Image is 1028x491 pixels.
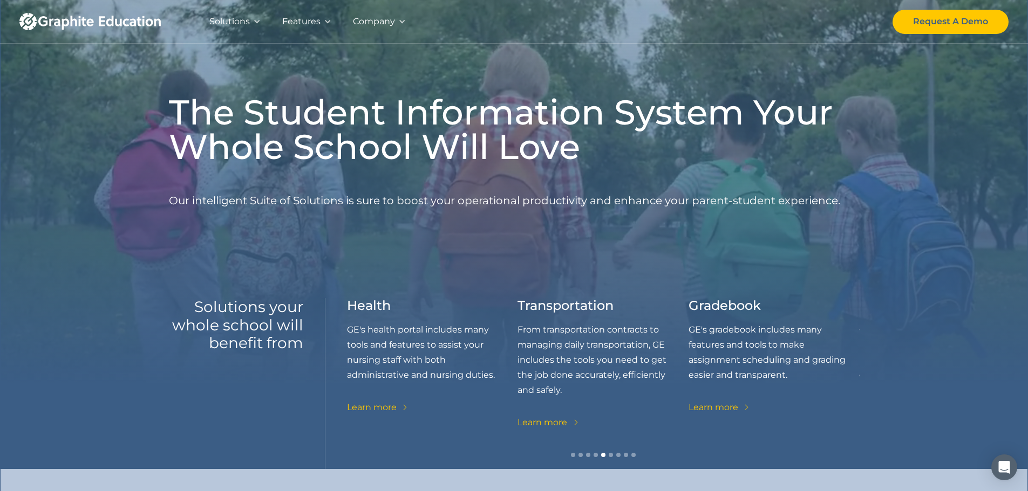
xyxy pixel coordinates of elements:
h3: Gradebook [689,298,761,314]
h1: The Student Information System Your Whole School Will Love [169,95,860,164]
h3: Meals [859,298,897,314]
div: Features [282,14,321,29]
p: GE's health portal includes many tools and features to assist your nursing staff with both admini... [347,322,518,383]
h3: Transportation [518,298,614,314]
h2: Solutions your whole school will benefit from [169,298,303,352]
div: 6 of 9 [518,298,689,430]
a: Request A Demo [893,10,1009,34]
div: Show slide 5 of 9 [601,453,605,457]
a: Learn more [347,400,410,415]
div: Show slide 3 of 9 [586,453,590,457]
div: Open Intercom Messenger [991,454,1017,480]
div: Show slide 6 of 9 [609,453,613,457]
div: Solutions [209,14,250,29]
p: GE's gradebook includes many features and tools to make assignment scheduling and grading easier ... [689,322,860,383]
div: Learn more [518,415,567,430]
div: Learn more [347,400,397,415]
div: Request A Demo [913,14,988,29]
div: 7 of 9 [689,298,860,430]
div: Show slide 4 of 9 [594,453,598,457]
p: From transportation contracts to managing daily transportation, GE includes the tools you need to... [518,322,689,398]
div: Show slide 1 of 9 [571,453,575,457]
h3: Health [347,298,391,314]
div: Show slide 8 of 9 [624,453,628,457]
div: Learn more [689,400,738,415]
div: Learn more [859,415,909,430]
div: Show slide 2 of 9 [578,453,583,457]
div: Show slide 7 of 9 [616,453,621,457]
div: 5 of 9 [347,298,518,430]
div: carousel [347,298,860,469]
p: Our intelligent Suite of Solutions is sure to boost your operational productivity and enhance you... [169,172,840,229]
div: Company [353,14,395,29]
div: Show slide 9 of 9 [631,453,636,457]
